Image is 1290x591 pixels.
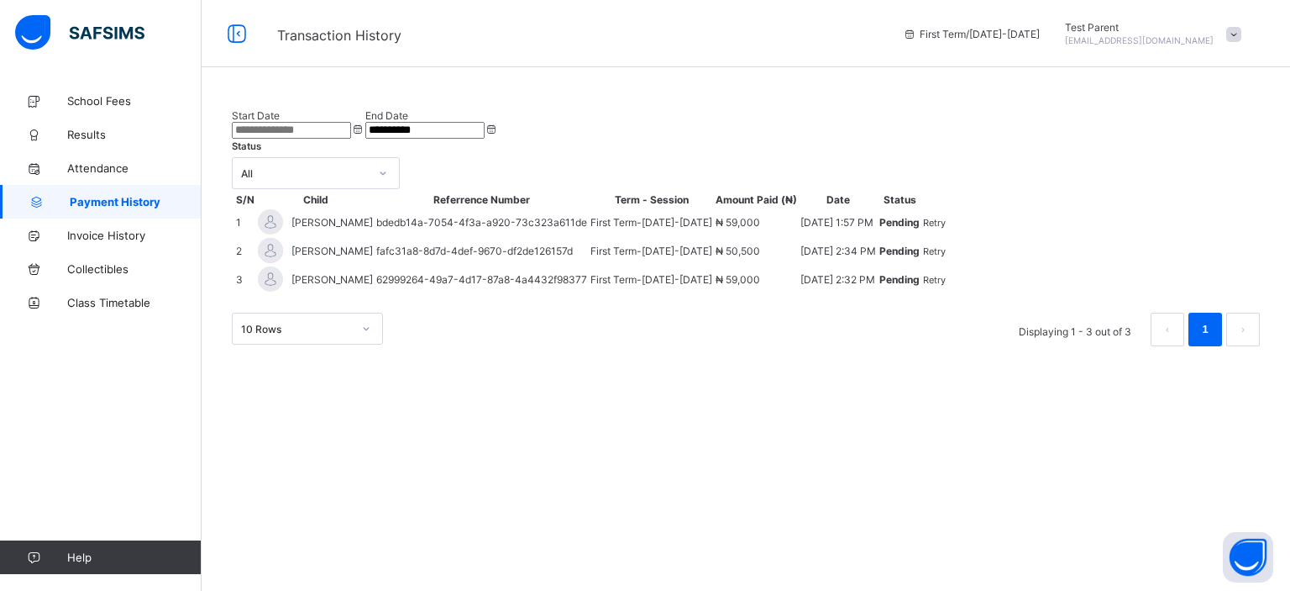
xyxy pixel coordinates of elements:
span: Test Parent [1065,21,1214,34]
span: [PERSON_NAME] [291,273,373,286]
span: Collectibles [67,262,202,276]
td: 62999264-49a7-4d17-87a8-4a4432f98377 [375,266,588,293]
img: safsims [15,15,144,50]
span: Payment History [70,195,202,208]
td: 1 [235,208,255,235]
th: Amount Paid (₦) [715,193,798,207]
span: ₦ 59,000 [716,216,760,229]
li: 1 [1188,313,1222,346]
div: All [241,167,369,180]
span: ₦ 50,500 [716,245,760,257]
span: School Fees [67,94,202,108]
label: End Date [365,109,408,122]
span: Class Timetable [67,296,202,309]
td: First Term - [DATE]-[DATE] [590,208,713,235]
span: Pending [879,245,920,257]
span: Attendance [67,161,202,175]
td: fafc31a8-8d7d-4def-9670-df2de126157d [375,237,588,264]
span: Pending [879,273,920,286]
th: Date [800,193,877,207]
button: next page [1226,313,1260,346]
span: Pending [879,216,920,229]
td: 3 [235,266,255,293]
td: [DATE] 2:34 PM [800,237,877,264]
button: Open asap [1223,532,1273,583]
span: Retry [923,274,946,286]
span: ₦ 59,000 [716,273,760,286]
span: Invoice History [67,229,202,242]
td: [DATE] 2:32 PM [800,266,877,293]
li: 上一页 [1151,313,1184,346]
th: Status [878,193,920,207]
span: [EMAIL_ADDRESS][DOMAIN_NAME] [1065,35,1214,45]
th: Child [257,193,374,207]
span: [PERSON_NAME] [291,216,373,229]
div: TestParent [1057,21,1250,46]
td: First Term - [DATE]-[DATE] [590,266,713,293]
span: Retry [923,245,946,257]
li: Displaying 1 - 3 out of 3 [1006,313,1144,346]
span: Help [67,551,201,564]
span: Transaction History [277,27,401,44]
span: session/term information [903,28,1040,40]
td: [DATE] 1:57 PM [800,208,877,235]
div: 10 Rows [241,323,352,335]
span: Retry [923,217,946,229]
span: [PERSON_NAME] [291,245,373,257]
th: Term - Session [590,193,713,207]
a: 1 [1197,319,1213,340]
td: 2 [235,237,255,264]
li: 下一页 [1226,313,1260,346]
span: Status [232,140,261,152]
th: S/N [235,193,255,207]
td: First Term - [DATE]-[DATE] [590,237,713,264]
span: Results [67,128,202,141]
td: bdedb14a-7054-4f3a-a920-73c323a611de [375,208,588,235]
label: Start Date [232,109,280,122]
button: prev page [1151,313,1184,346]
th: Referrence Number [375,193,588,207]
